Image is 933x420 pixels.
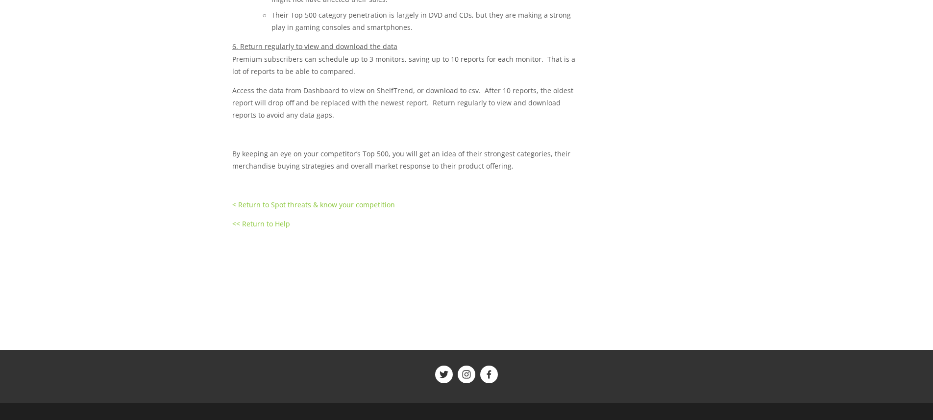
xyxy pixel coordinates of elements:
[232,200,395,209] a: < Return to Spot threats & know your competition
[232,42,397,51] span: 6. Return regularly to view and download the data
[274,253,302,262] div: Share
[435,366,453,383] a: ShelfTrend
[232,148,576,172] p: By keeping an eye on your competitor’s Top 500, you will get an idea of their strongest categorie...
[232,84,576,122] p: Access the data from Dashboard to view on ShelfTrend, or download to csv. After 10 reports, the o...
[458,366,475,383] a: ShelfTrend
[232,252,264,262] span: 0 Likes
[232,40,576,77] p: Premium subscribers can schedule up to 3 monitors, saving up to 10 reports for each monitor. That...
[232,219,290,228] a: << Return to Help
[480,366,498,383] a: ShelfTrend
[271,9,576,33] p: Their Top 500 category penetration is largely in DVD and CDs, but they are making a strong play i...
